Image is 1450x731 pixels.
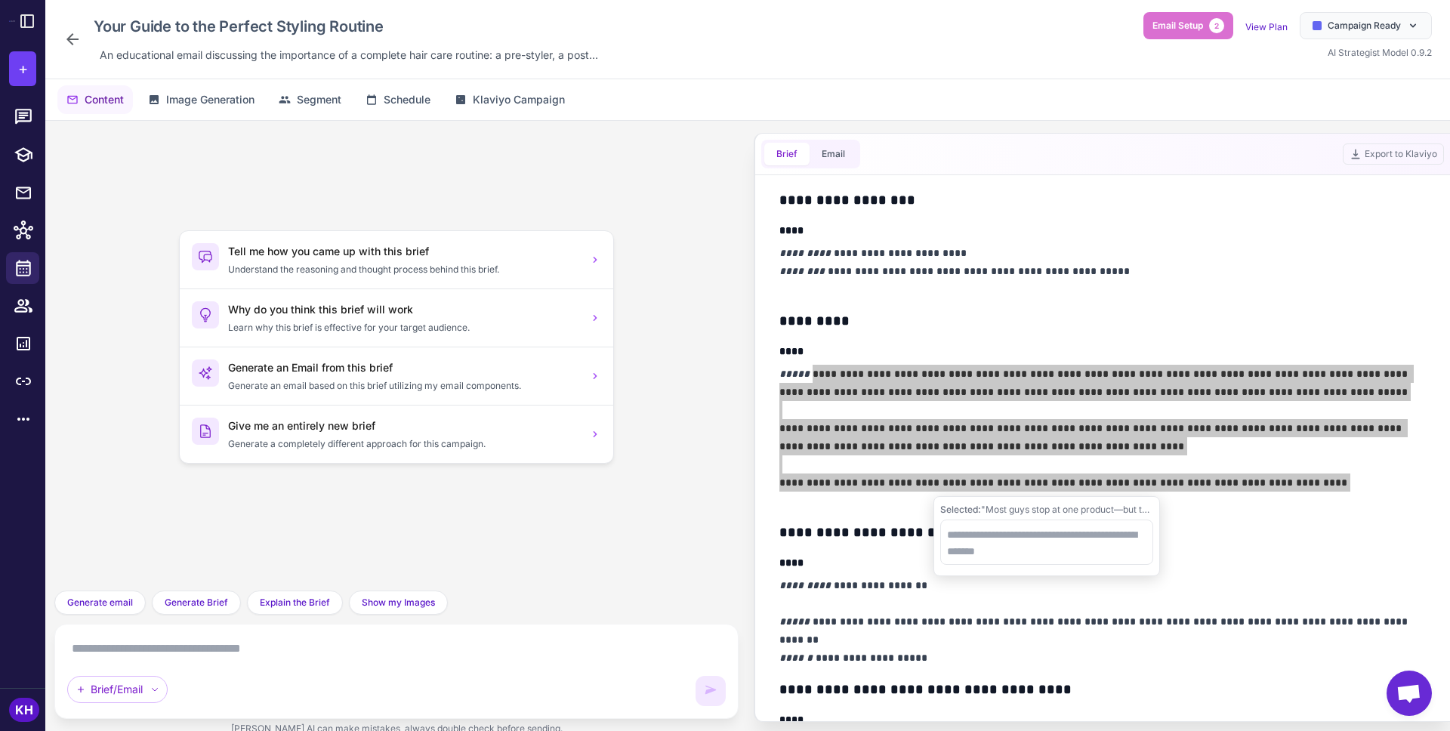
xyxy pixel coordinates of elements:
[270,85,350,114] button: Segment
[228,301,580,318] h3: Why do you think this brief will work
[152,591,241,615] button: Generate Brief
[100,47,598,63] span: An educational email discussing the importance of a complete hair care routine: a pre-styler, a p...
[473,91,565,108] span: Klaviyo Campaign
[1328,47,1432,58] span: AI Strategist Model 0.9.2
[228,437,580,451] p: Generate a completely different approach for this campaign.
[88,12,604,41] div: Click to edit campaign name
[349,591,448,615] button: Show my Images
[1245,21,1288,32] a: View Plan
[85,91,124,108] span: Content
[764,143,810,165] button: Brief
[9,20,15,21] img: Raleon Logo
[1387,671,1432,716] div: Open chat
[228,243,580,260] h3: Tell me how you came up with this brief
[1209,18,1224,33] span: 2
[228,379,580,393] p: Generate an email based on this brief utilizing my email components.
[94,44,604,66] div: Click to edit description
[940,504,981,515] span: Selected:
[139,85,264,114] button: Image Generation
[1143,12,1233,39] button: Email Setup2
[356,85,440,114] button: Schedule
[247,591,343,615] button: Explain the Brief
[67,676,168,703] div: Brief/Email
[165,596,228,609] span: Generate Brief
[54,591,146,615] button: Generate email
[228,418,580,434] h3: Give me an entirely new brief
[67,596,133,609] span: Generate email
[9,51,36,86] button: +
[362,596,435,609] span: Show my Images
[446,85,574,114] button: Klaviyo Campaign
[228,321,580,335] p: Learn why this brief is effective for your target audience.
[1152,19,1203,32] span: Email Setup
[297,91,341,108] span: Segment
[1328,19,1401,32] span: Campaign Ready
[166,91,255,108] span: Image Generation
[940,503,1153,517] div: "Most guys stop at one product—but that’s only part of the story. A complete hair routine include...
[228,359,580,376] h3: Generate an Email from this brief
[384,91,430,108] span: Schedule
[18,57,28,80] span: +
[810,143,857,165] button: Email
[228,263,580,276] p: Understand the reasoning and thought process behind this brief.
[57,85,133,114] button: Content
[9,698,39,722] div: KH
[1343,143,1444,165] button: Export to Klaviyo
[260,596,330,609] span: Explain the Brief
